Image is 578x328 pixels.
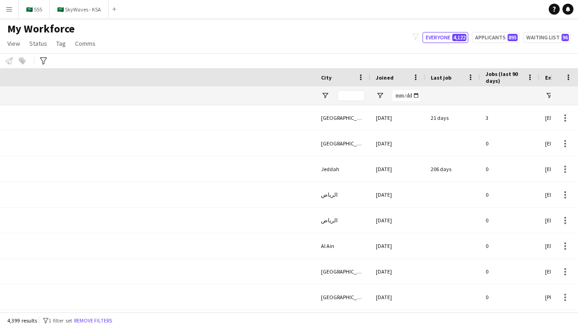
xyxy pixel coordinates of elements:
div: [GEOGRAPHIC_DATA] [316,105,370,130]
div: [GEOGRAPHIC_DATA] [316,259,370,284]
button: 🇸🇦 SkyWaves - KSA [50,0,109,18]
div: Jeddah [316,156,370,182]
input: Joined Filter Input [392,90,420,101]
div: [DATE] [370,285,425,310]
a: View [4,38,24,49]
span: View [7,39,20,48]
span: Joined [376,74,394,81]
span: 96 [562,34,569,41]
div: 3 [480,105,540,130]
span: 4,122 [452,34,466,41]
div: [DATE] [370,233,425,258]
div: [GEOGRAPHIC_DATA] [316,285,370,310]
button: Open Filter Menu [376,91,384,100]
span: Status [29,39,47,48]
button: 🇸🇦 555 [19,0,50,18]
div: [DATE] [370,131,425,156]
div: الرياض [316,208,370,233]
span: Comms [75,39,96,48]
input: City Filter Input [337,90,365,101]
button: Everyone4,122 [423,32,468,43]
span: Tag [56,39,66,48]
div: [GEOGRAPHIC_DATA] [316,131,370,156]
div: 0 [480,156,540,182]
span: Jobs (last 90 days) [486,70,523,84]
button: Waiting list96 [523,32,571,43]
a: Comms [71,38,99,49]
div: [DATE] [370,156,425,182]
div: 21 days [425,105,480,130]
app-action-btn: Advanced filters [38,55,49,66]
div: 206 days [425,156,480,182]
span: Last job [431,74,451,81]
a: Tag [53,38,70,49]
button: Open Filter Menu [545,91,553,100]
span: Email [545,74,560,81]
div: 0 [480,259,540,284]
div: 0 [480,182,540,207]
div: 0 [480,131,540,156]
div: الرياض [316,182,370,207]
button: Applicants895 [472,32,519,43]
span: City [321,74,332,81]
div: 0 [480,208,540,233]
div: [DATE] [370,105,425,130]
span: 1 filter set [48,317,72,324]
div: [DATE] [370,208,425,233]
div: 0 [480,285,540,310]
a: Status [26,38,51,49]
div: [DATE] [370,259,425,284]
div: [DATE] [370,182,425,207]
button: Remove filters [72,316,114,326]
span: 895 [508,34,518,41]
div: 0 [480,233,540,258]
div: Al Ain [316,233,370,258]
span: My Workforce [7,22,75,36]
button: Open Filter Menu [321,91,329,100]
